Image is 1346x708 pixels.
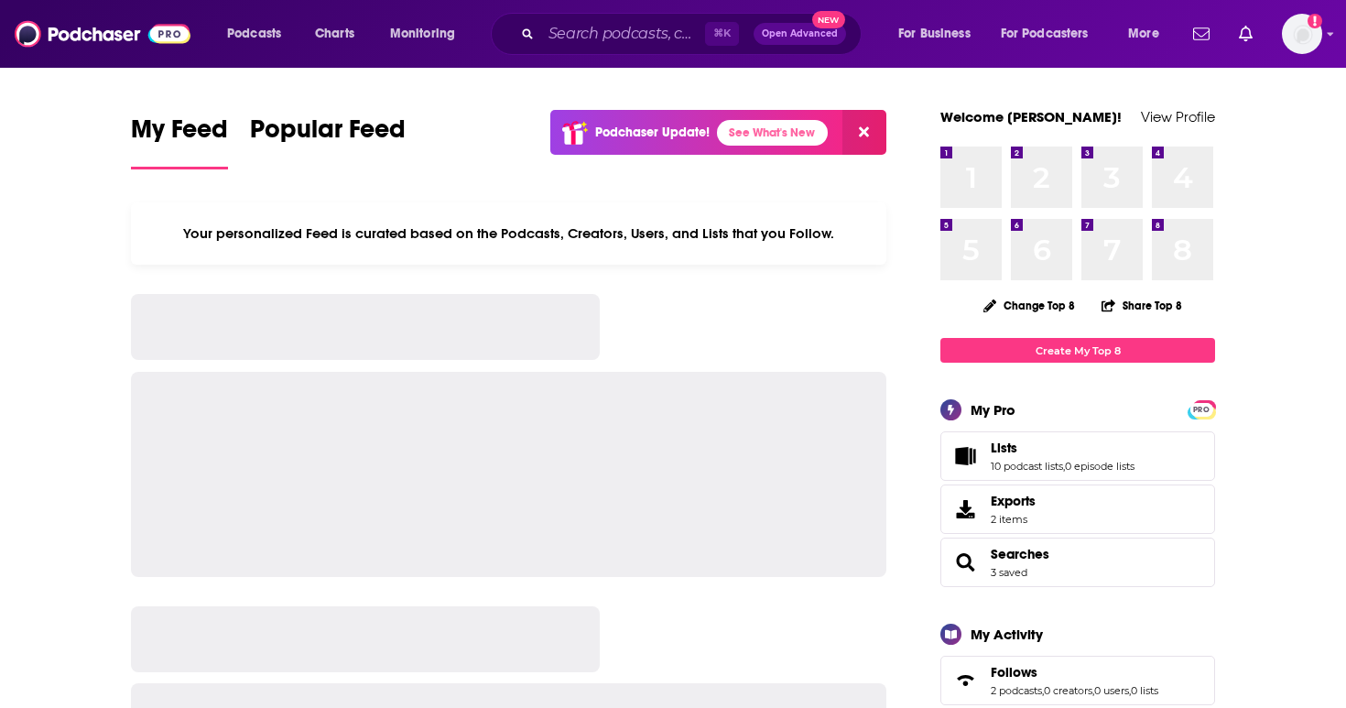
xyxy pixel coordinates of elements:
[940,656,1215,705] span: Follows
[991,684,1042,697] a: 2 podcasts
[1101,288,1183,323] button: Share Top 8
[947,550,983,575] a: Searches
[940,338,1215,363] a: Create My Top 8
[390,21,455,47] span: Monitoring
[1282,14,1322,54] img: User Profile
[947,668,983,693] a: Follows
[541,19,705,49] input: Search podcasts, credits, & more...
[508,13,879,55] div: Search podcasts, credits, & more...
[1065,460,1134,473] a: 0 episode lists
[1141,108,1215,125] a: View Profile
[991,460,1063,473] a: 10 podcast lists
[940,108,1122,125] a: Welcome [PERSON_NAME]!
[1001,21,1089,47] span: For Podcasters
[315,21,354,47] span: Charts
[1042,684,1044,697] span: ,
[1063,460,1065,473] span: ,
[991,566,1027,579] a: 3 saved
[303,19,365,49] a: Charts
[898,21,971,47] span: For Business
[131,202,886,265] div: Your personalized Feed is curated based on the Podcasts, Creators, Users, and Lists that you Follow.
[991,546,1049,562] a: Searches
[15,16,190,51] img: Podchaser - Follow, Share and Rate Podcasts
[991,440,1017,456] span: Lists
[1094,684,1129,697] a: 0 users
[971,401,1015,419] div: My Pro
[1282,14,1322,54] button: Show profile menu
[595,125,710,140] p: Podchaser Update!
[1186,18,1217,49] a: Show notifications dropdown
[812,11,845,28] span: New
[947,443,983,469] a: Lists
[991,513,1036,526] span: 2 items
[705,22,739,46] span: ⌘ K
[1131,684,1158,697] a: 0 lists
[131,114,228,156] span: My Feed
[940,538,1215,587] span: Searches
[1092,684,1094,697] span: ,
[1308,14,1322,28] svg: Add a profile image
[250,114,406,169] a: Popular Feed
[1232,18,1260,49] a: Show notifications dropdown
[1190,403,1212,417] span: PRO
[885,19,993,49] button: open menu
[1282,14,1322,54] span: Logged in as redsetterpr
[940,485,1215,534] a: Exports
[717,120,828,146] a: See What's New
[250,114,406,156] span: Popular Feed
[377,19,479,49] button: open menu
[991,664,1158,681] a: Follows
[1044,684,1092,697] a: 0 creators
[991,664,1037,681] span: Follows
[940,431,1215,481] span: Lists
[971,626,1043,643] div: My Activity
[991,493,1036,509] span: Exports
[1129,684,1131,697] span: ,
[972,294,1086,317] button: Change Top 8
[214,19,305,49] button: open menu
[131,114,228,169] a: My Feed
[947,496,983,522] span: Exports
[1115,19,1182,49] button: open menu
[991,440,1134,456] a: Lists
[1190,402,1212,416] a: PRO
[762,29,838,38] span: Open Advanced
[227,21,281,47] span: Podcasts
[1128,21,1159,47] span: More
[989,19,1115,49] button: open menu
[754,23,846,45] button: Open AdvancedNew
